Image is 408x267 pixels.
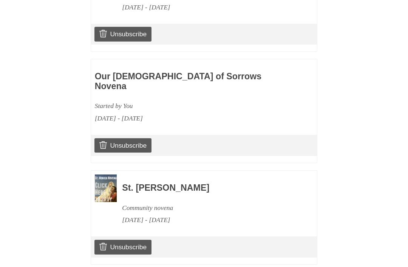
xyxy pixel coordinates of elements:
h3: Our [DEMOGRAPHIC_DATA] of Sorrows Novena [95,72,269,91]
div: Started by You [95,100,269,112]
a: Unsubscribe [94,138,151,153]
div: [DATE] - [DATE] [122,214,297,226]
img: Novena image [95,174,117,202]
h3: St. [PERSON_NAME] [122,183,297,193]
div: [DATE] - [DATE] [95,112,269,125]
a: Unsubscribe [94,240,151,254]
div: [DATE] - [DATE] [122,1,297,14]
a: Unsubscribe [94,27,151,41]
div: Community novena [122,202,297,214]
